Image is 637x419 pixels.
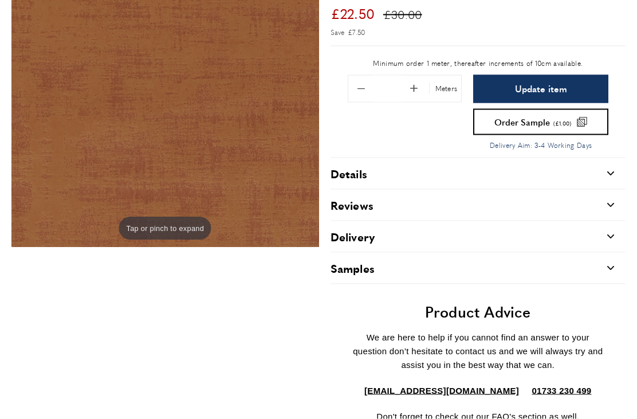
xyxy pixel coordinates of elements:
[331,229,375,245] h2: Delivery
[331,27,345,38] span: Save
[331,197,373,213] h2: Reviews
[473,75,608,103] button: Update item
[553,120,571,126] span: (£1.00)
[494,118,550,126] span: Order Sample
[348,28,365,37] span: £7.50
[515,84,567,93] span: Update item
[402,77,426,101] button: Add 0.1 to quantity
[348,58,608,69] p: Minimum order 1 meter, thereafter increments of 10cm available.
[331,166,367,182] h2: Details
[331,331,626,372] p: We are here to help if you cannot find an answer to your question don’t hesitate to contact us an...
[349,77,373,101] button: Remove 0.1 from quantity
[331,260,375,276] h2: Samples
[473,109,608,135] button: Order Sample (£1.00)
[383,6,422,22] span: £30.00
[364,384,519,398] a: [EMAIL_ADDRESS][DOMAIN_NAME]
[429,83,461,94] div: Meters
[473,140,608,151] p: Delivery Aim: 3-4 Working Days
[331,301,626,322] h2: Product Advice
[532,384,591,398] a: 01733 230 499
[331,3,375,23] span: £22.50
